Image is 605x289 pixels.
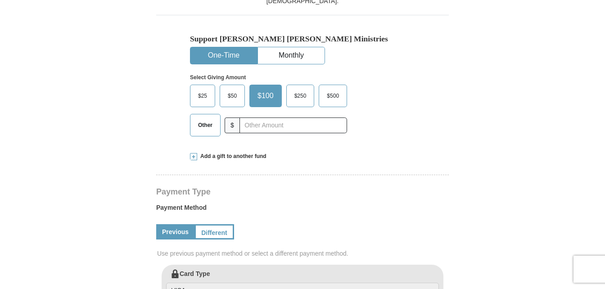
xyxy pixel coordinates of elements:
[194,118,217,132] span: Other
[239,117,347,133] input: Other Amount
[225,117,240,133] span: $
[197,153,266,160] span: Add a gift to another fund
[258,47,325,64] button: Monthly
[322,89,343,103] span: $500
[190,47,257,64] button: One-Time
[156,224,194,239] a: Previous
[190,74,246,81] strong: Select Giving Amount
[253,89,278,103] span: $100
[190,34,415,44] h5: Support [PERSON_NAME] [PERSON_NAME] Ministries
[156,188,449,195] h4: Payment Type
[290,89,311,103] span: $250
[194,224,234,239] a: Different
[223,89,241,103] span: $50
[156,203,449,217] label: Payment Method
[157,249,450,258] span: Use previous payment method or select a different payment method.
[194,89,212,103] span: $25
